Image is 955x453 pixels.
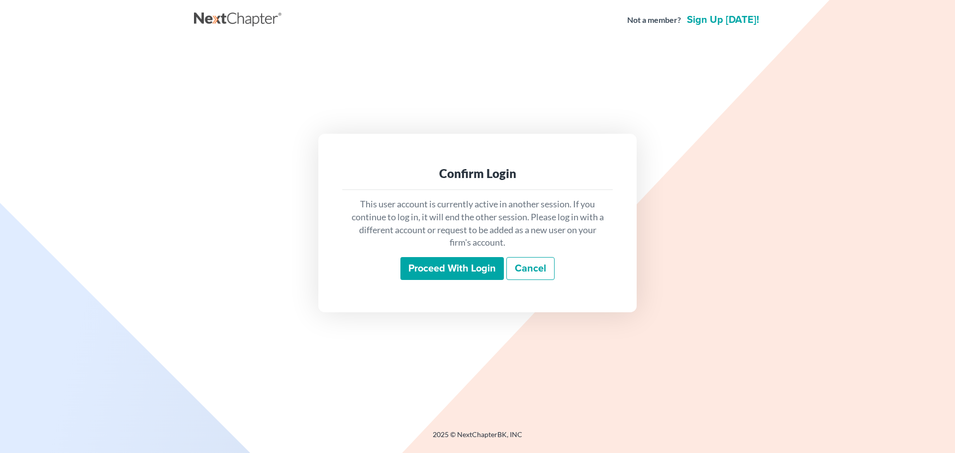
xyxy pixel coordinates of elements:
[350,198,605,249] p: This user account is currently active in another session. If you continue to log in, it will end ...
[627,14,681,26] strong: Not a member?
[400,257,504,280] input: Proceed with login
[194,430,761,448] div: 2025 © NextChapterBK, INC
[685,15,761,25] a: Sign up [DATE]!
[506,257,555,280] a: Cancel
[350,166,605,181] div: Confirm Login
